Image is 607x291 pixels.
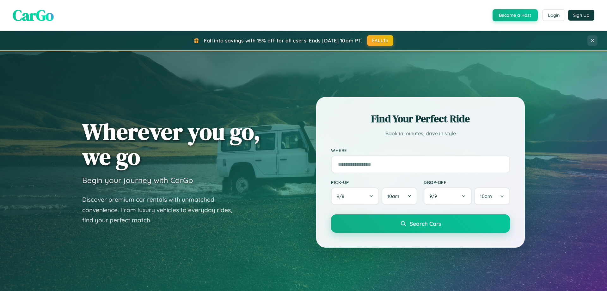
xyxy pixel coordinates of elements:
[424,187,472,205] button: 9/9
[331,148,510,153] label: Where
[82,119,261,169] h1: Wherever you go, we go
[331,180,417,185] label: Pick-up
[429,193,440,199] span: 9 / 9
[82,194,240,225] p: Discover premium car rentals with unmatched convenience. From luxury vehicles to everyday rides, ...
[82,175,193,185] h3: Begin your journey with CarGo
[474,187,510,205] button: 10am
[493,9,538,21] button: Become a Host
[410,220,441,227] span: Search Cars
[331,129,510,138] p: Book in minutes, drive in style
[13,5,54,26] span: CarGo
[382,187,417,205] button: 10am
[331,112,510,126] h2: Find Your Perfect Ride
[568,10,594,21] button: Sign Up
[367,35,394,46] button: FALL15
[331,187,379,205] button: 9/8
[543,9,565,21] button: Login
[424,180,510,185] label: Drop-off
[331,214,510,233] button: Search Cars
[480,193,492,199] span: 10am
[204,37,362,44] span: Fall into savings with 15% off for all users! Ends [DATE] 10am PT.
[387,193,399,199] span: 10am
[337,193,347,199] span: 9 / 8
